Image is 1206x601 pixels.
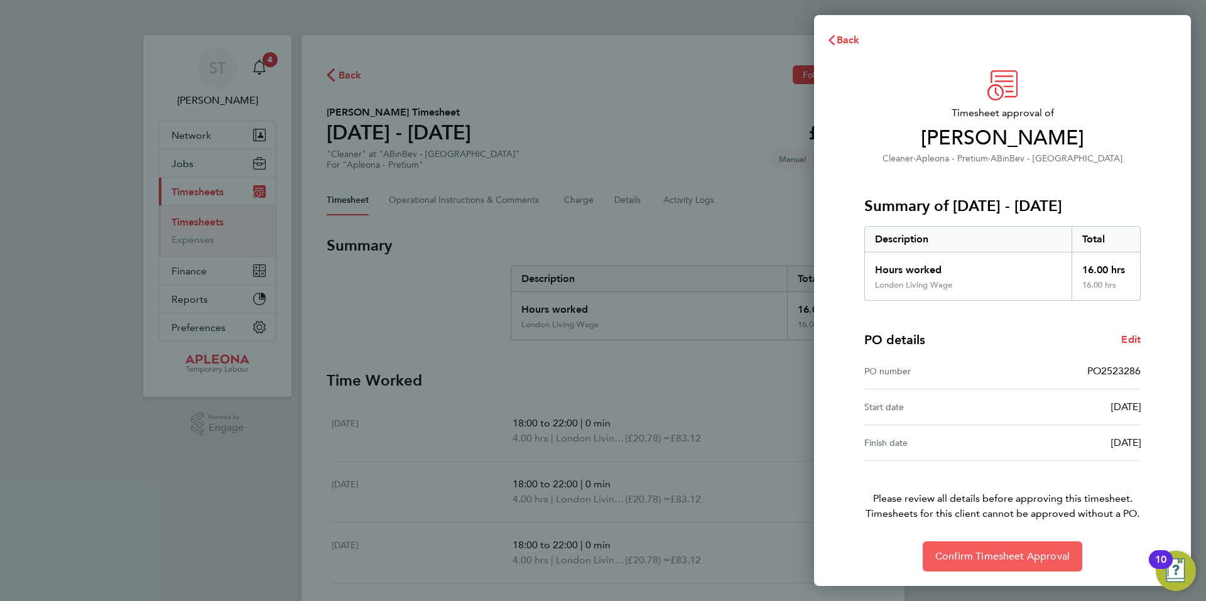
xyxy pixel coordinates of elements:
h4: PO details [864,331,925,349]
div: London Living Wage [875,280,952,290]
span: Back [837,34,860,46]
div: Total [1072,227,1141,252]
span: Apleona - Pretium [916,153,988,164]
div: 10 [1155,560,1166,576]
p: Please review all details before approving this timesheet. [849,461,1156,521]
button: Confirm Timesheet Approval [923,541,1082,571]
span: Timesheets for this client cannot be approved without a PO. [849,506,1156,521]
div: Finish date [864,435,1002,450]
div: 16.00 hrs [1072,252,1141,280]
div: 16.00 hrs [1072,280,1141,300]
div: Summary of 23 - 29 Aug 2025 [864,226,1141,301]
div: Start date [864,399,1002,414]
a: Edit [1121,332,1141,347]
span: Cleaner [883,153,913,164]
div: [DATE] [1002,399,1141,414]
div: [DATE] [1002,435,1141,450]
span: · [988,153,991,164]
span: PO2523286 [1087,365,1141,377]
span: [PERSON_NAME] [864,126,1141,151]
button: Back [814,28,872,53]
h3: Summary of [DATE] - [DATE] [864,196,1141,216]
button: Open Resource Center, 10 new notifications [1156,551,1196,591]
span: · [913,153,916,164]
div: Description [865,227,1072,252]
div: PO number [864,364,1002,379]
span: Confirm Timesheet Approval [935,550,1070,563]
span: Edit [1121,333,1141,345]
span: ABinBev - [GEOGRAPHIC_DATA] [991,153,1122,164]
div: Hours worked [865,252,1072,280]
span: Timesheet approval of [864,106,1141,121]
